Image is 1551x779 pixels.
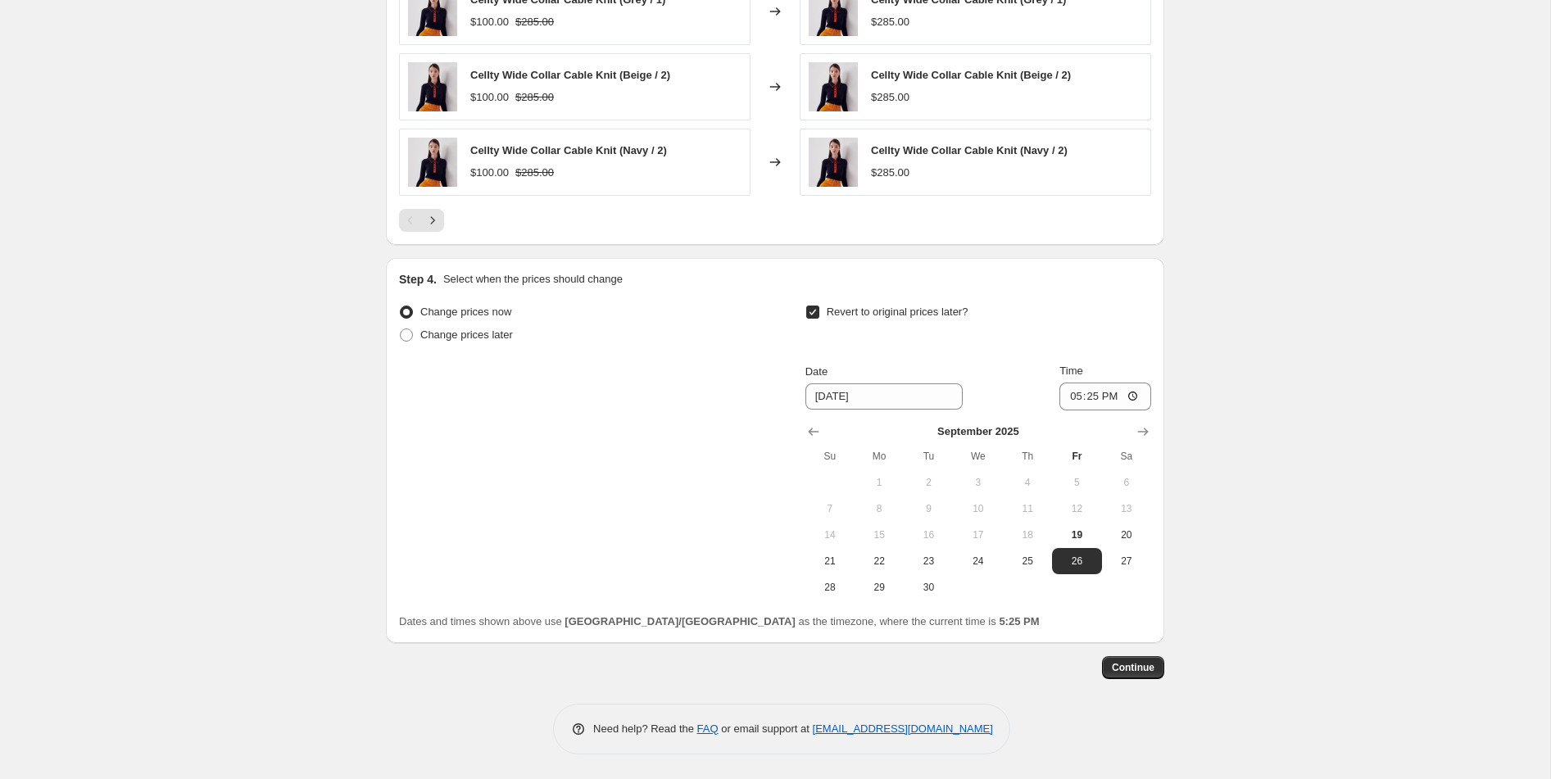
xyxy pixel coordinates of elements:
[855,522,904,548] button: Monday September 15 2025
[904,574,953,600] button: Tuesday September 30 2025
[910,555,946,568] span: 23
[1109,476,1145,489] span: 6
[871,89,909,106] div: $285.00
[1009,450,1045,463] span: Th
[904,548,953,574] button: Tuesday September 23 2025
[802,420,825,443] button: Show previous month, August 2025
[999,615,1039,627] b: 5:25 PM
[954,522,1003,548] button: Wednesday September 17 2025
[855,443,904,469] th: Monday
[861,581,897,594] span: 29
[1009,502,1045,515] span: 11
[1059,476,1095,489] span: 5
[813,722,993,735] a: [EMAIL_ADDRESS][DOMAIN_NAME]
[1059,502,1095,515] span: 12
[812,581,848,594] span: 28
[697,722,719,735] a: FAQ
[960,450,996,463] span: We
[1052,522,1101,548] button: Today Friday September 19 2025
[910,476,946,489] span: 2
[904,469,953,496] button: Tuesday September 2 2025
[420,306,511,318] span: Change prices now
[861,502,897,515] span: 8
[960,502,996,515] span: 10
[1102,656,1164,679] button: Continue
[1052,496,1101,522] button: Friday September 12 2025
[515,165,554,181] strike: $285.00
[855,496,904,522] button: Monday September 8 2025
[1059,365,1082,377] span: Time
[1102,522,1151,548] button: Saturday September 20 2025
[812,528,848,541] span: 14
[1059,528,1095,541] span: 19
[408,138,457,187] img: CELLTY-WIDE-COLLAR-CABLE-KNIT_Navy_80x.png
[515,89,554,106] strike: $285.00
[805,496,855,522] button: Sunday September 7 2025
[565,615,795,627] b: [GEOGRAPHIC_DATA]/[GEOGRAPHIC_DATA]
[910,502,946,515] span: 9
[904,443,953,469] th: Tuesday
[1102,469,1151,496] button: Saturday September 6 2025
[1059,450,1095,463] span: Fr
[593,722,697,735] span: Need help? Read the
[399,271,437,288] h2: Step 4.
[1102,443,1151,469] th: Saturday
[861,450,897,463] span: Mo
[420,328,513,341] span: Change prices later
[960,528,996,541] span: 17
[812,555,848,568] span: 21
[719,722,813,735] span: or email support at
[1059,555,1095,568] span: 26
[954,469,1003,496] button: Wednesday September 3 2025
[399,209,444,232] nav: Pagination
[855,469,904,496] button: Monday September 1 2025
[805,574,855,600] button: Sunday September 28 2025
[904,522,953,548] button: Tuesday September 16 2025
[470,89,509,106] div: $100.00
[1109,502,1145,515] span: 13
[1052,469,1101,496] button: Friday September 5 2025
[1109,555,1145,568] span: 27
[1003,443,1052,469] th: Thursday
[805,365,828,378] span: Date
[515,14,554,30] strike: $285.00
[827,306,968,318] span: Revert to original prices later?
[809,138,858,187] img: CELLTY-WIDE-COLLAR-CABLE-KNIT_Navy_80x.png
[1112,661,1154,674] span: Continue
[1132,420,1154,443] button: Show next month, October 2025
[861,555,897,568] span: 22
[960,476,996,489] span: 3
[805,548,855,574] button: Sunday September 21 2025
[443,271,623,288] p: Select when the prices should change
[470,144,667,156] span: Cellty Wide Collar Cable Knit (Navy / 2)
[1009,476,1045,489] span: 4
[470,69,670,81] span: Cellty Wide Collar Cable Knit (Beige / 2)
[861,476,897,489] span: 1
[809,62,858,111] img: CELLTY-WIDE-COLLAR-CABLE-KNIT_Navy_80x.png
[954,496,1003,522] button: Wednesday September 10 2025
[855,548,904,574] button: Monday September 22 2025
[910,581,946,594] span: 30
[960,555,996,568] span: 24
[1102,496,1151,522] button: Saturday September 13 2025
[1009,555,1045,568] span: 25
[399,615,1040,627] span: Dates and times shown above use as the timezone, where the current time is
[1003,548,1052,574] button: Thursday September 25 2025
[812,450,848,463] span: Su
[1003,496,1052,522] button: Thursday September 11 2025
[910,528,946,541] span: 16
[871,14,909,30] div: $285.00
[805,383,963,410] input: 9/19/2025
[1102,548,1151,574] button: Saturday September 27 2025
[812,502,848,515] span: 7
[408,62,457,111] img: CELLTY-WIDE-COLLAR-CABLE-KNIT_Navy_80x.png
[805,443,855,469] th: Sunday
[861,528,897,541] span: 15
[470,14,509,30] div: $100.00
[954,443,1003,469] th: Wednesday
[871,165,909,181] div: $285.00
[1109,450,1145,463] span: Sa
[910,450,946,463] span: Tu
[1059,383,1151,410] input: 12:00
[904,496,953,522] button: Tuesday September 9 2025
